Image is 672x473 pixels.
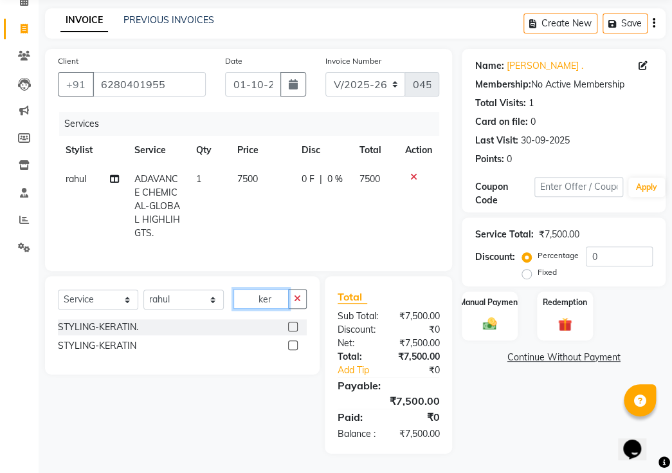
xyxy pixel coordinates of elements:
label: Percentage [537,250,578,261]
div: ₹7,500.00 [388,310,449,323]
label: Manual Payment [459,297,521,308]
input: Enter Offer / Coupon Code [534,177,623,197]
div: Points: [475,153,504,166]
th: Stylist [58,136,126,165]
div: Coupon Code [475,180,534,207]
div: Total Visits: [475,97,525,110]
label: Fixed [537,266,556,278]
a: [PERSON_NAME] . [506,59,583,73]
th: Disc [294,136,352,165]
a: PREVIOUS INVOICES [123,14,214,26]
span: 1 [196,173,201,185]
div: Net: [328,337,388,350]
label: Client [58,55,78,67]
div: ₹0 [388,409,449,425]
div: 30-09-2025 [520,134,569,147]
a: Add Tip [328,364,399,377]
div: Paid: [328,409,388,425]
button: +91 [58,72,94,97]
div: ₹7,500.00 [388,337,449,350]
img: _gift.svg [554,316,576,333]
button: Save [603,14,648,33]
div: Services [59,112,449,136]
div: ₹7,500.00 [328,393,449,409]
button: Apply [628,178,665,197]
label: Invoice Number [325,55,381,67]
input: Search or Scan [233,289,289,309]
div: No Active Membership [475,78,653,91]
div: 0 [530,115,535,129]
div: Name: [475,59,504,73]
div: STYLING-KERATIN. [58,320,138,334]
a: INVOICE [60,9,108,32]
span: 7500 [237,173,257,185]
div: 1 [528,97,533,110]
div: ₹0 [399,364,449,377]
div: STYLING-KERATIN [58,339,136,353]
div: 0 [506,153,511,166]
iframe: chat widget [618,422,659,460]
label: Date [225,55,242,67]
div: Payable: [328,378,449,393]
a: Continue Without Payment [464,351,663,364]
div: Service Total: [475,228,533,241]
th: Qty [188,136,230,165]
span: rahul [66,173,86,185]
span: 0 % [327,172,343,186]
input: Search by Name/Mobile/Email/Code [93,72,206,97]
div: ₹7,500.00 [538,228,579,241]
span: ADAVANCE CHEMICAL-GLOBAL HIGHLIHGTS. [134,173,179,239]
div: ₹0 [388,323,449,337]
div: Discount: [475,250,514,264]
span: Total [338,290,367,304]
div: ₹7,500.00 [388,427,449,441]
th: Service [126,136,188,165]
div: Last Visit: [475,134,518,147]
th: Action [397,136,439,165]
span: | [320,172,322,186]
img: _cash.svg [478,316,501,332]
div: Discount: [328,323,388,337]
button: Create New [523,14,597,33]
div: Balance : [328,427,388,441]
div: Card on file: [475,115,527,129]
th: Total [352,136,397,165]
div: Total: [328,350,388,364]
span: 7500 [359,173,380,185]
label: Redemption [543,297,587,308]
span: 0 F [302,172,314,186]
th: Price [229,136,293,165]
div: Sub Total: [328,310,388,323]
div: Membership: [475,78,531,91]
div: ₹7,500.00 [388,350,449,364]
